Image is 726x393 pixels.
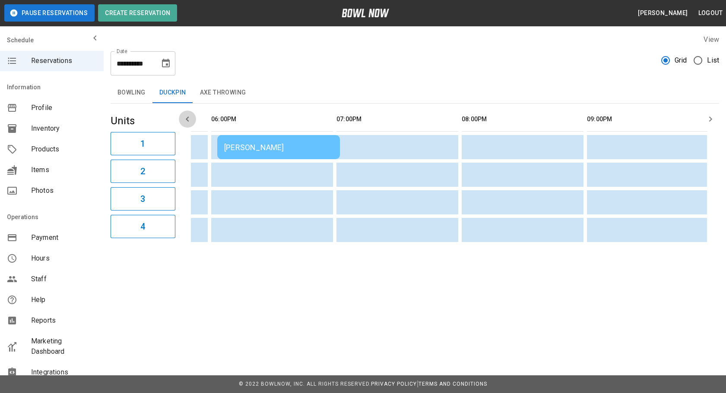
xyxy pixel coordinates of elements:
[157,55,174,72] button: Choose date, selected date is Aug 17, 2025
[31,315,97,326] span: Reports
[675,55,687,66] span: Grid
[111,187,175,211] button: 3
[111,82,719,103] div: inventory tabs
[418,381,487,387] a: Terms and Conditions
[239,381,371,387] span: © 2022 BowlNow, Inc. All Rights Reserved.
[140,220,145,233] h6: 4
[98,4,177,22] button: Create Reservation
[111,160,175,183] button: 2
[31,274,97,284] span: Staff
[31,56,97,66] span: Reservations
[31,144,97,154] span: Products
[111,215,175,238] button: 4
[140,164,145,178] h6: 2
[31,233,97,243] span: Payment
[342,9,389,17] img: logo
[111,82,152,103] button: Bowling
[111,114,175,128] h5: Units
[31,123,97,134] span: Inventory
[707,55,719,66] span: List
[31,165,97,175] span: Items
[193,82,253,103] button: Axe Throwing
[224,143,333,152] div: [PERSON_NAME]
[695,5,726,21] button: Logout
[634,5,691,21] button: [PERSON_NAME]
[152,82,193,103] button: Duckpin
[31,336,97,357] span: Marketing Dashboard
[371,381,417,387] a: Privacy Policy
[111,132,175,155] button: 1
[31,253,97,264] span: Hours
[704,35,719,44] label: View
[140,137,145,151] h6: 1
[31,295,97,305] span: Help
[31,103,97,113] span: Profile
[31,367,97,377] span: Integrations
[4,4,95,22] button: Pause Reservations
[140,192,145,206] h6: 3
[31,185,97,196] span: Photos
